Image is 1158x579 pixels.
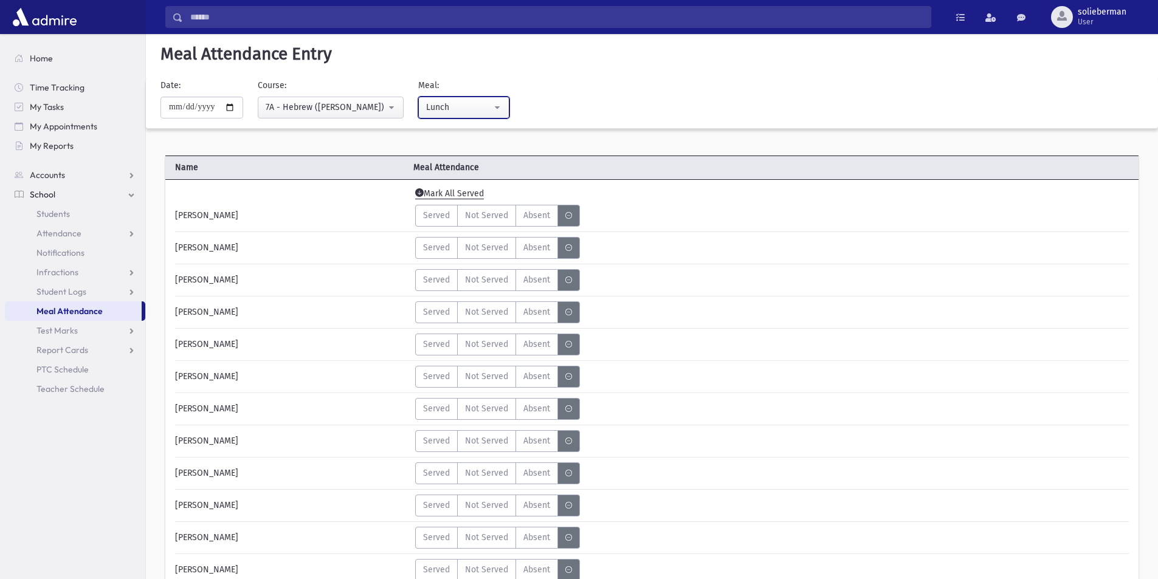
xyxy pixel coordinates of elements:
[36,208,70,219] span: Students
[175,531,238,544] span: [PERSON_NAME]
[30,121,97,132] span: My Appointments
[30,101,64,112] span: My Tasks
[5,301,142,321] a: Meal Attendance
[175,209,238,222] span: [PERSON_NAME]
[465,531,508,544] span: Not Served
[465,241,508,254] span: Not Served
[423,499,450,512] span: Served
[175,338,238,351] span: [PERSON_NAME]
[465,370,508,383] span: Not Served
[175,467,238,479] span: [PERSON_NAME]
[465,563,508,576] span: Not Served
[5,340,145,360] a: Report Cards
[258,97,404,118] button: 7A - Hebrew (Mrs. Baum)
[1078,7,1126,17] span: solieberman
[5,49,145,68] a: Home
[415,269,580,291] div: MeaStatus
[175,370,238,383] span: [PERSON_NAME]
[418,79,439,92] label: Meal:
[183,6,931,28] input: Search
[5,204,145,224] a: Students
[5,321,145,340] a: Test Marks
[5,185,145,204] a: School
[36,364,89,375] span: PTC Schedule
[175,499,238,512] span: [PERSON_NAME]
[523,209,550,222] span: Absent
[36,228,81,239] span: Attendance
[415,495,580,516] div: MeaStatus
[423,434,450,447] span: Served
[30,170,65,180] span: Accounts
[415,205,580,227] div: MeaStatus
[1078,17,1126,27] span: User
[465,338,508,351] span: Not Served
[36,325,78,336] span: Test Marks
[5,78,145,97] a: Time Tracking
[523,434,550,447] span: Absent
[30,140,74,151] span: My Reports
[523,467,550,479] span: Absent
[418,97,509,118] button: Lunch
[5,224,145,243] a: Attendance
[30,82,84,93] span: Time Tracking
[5,136,145,156] a: My Reports
[10,5,80,29] img: AdmirePro
[175,434,238,447] span: [PERSON_NAME]
[36,383,105,394] span: Teacher Schedule
[465,306,508,318] span: Not Served
[465,209,508,222] span: Not Served
[415,334,580,355] div: MeaStatus
[423,209,450,222] span: Served
[5,379,145,399] a: Teacher Schedule
[523,563,550,576] span: Absent
[523,370,550,383] span: Absent
[30,53,53,64] span: Home
[523,241,550,254] span: Absent
[465,467,508,479] span: Not Served
[175,273,238,286] span: [PERSON_NAME]
[423,531,450,544] span: Served
[36,247,84,258] span: Notifications
[415,188,484,199] span: Mark All Served
[465,434,508,447] span: Not Served
[423,306,450,318] span: Served
[5,282,145,301] a: Student Logs
[5,243,145,262] a: Notifications
[523,306,550,318] span: Absent
[415,462,580,484] div: MeaStatus
[258,79,286,92] label: Course:
[415,430,580,452] div: MeaStatus
[426,101,492,114] div: Lunch
[165,161,408,174] span: Name
[5,97,145,117] a: My Tasks
[36,306,103,317] span: Meal Attendance
[423,273,450,286] span: Served
[415,366,580,388] div: MeaStatus
[523,402,550,415] span: Absent
[423,241,450,254] span: Served
[175,402,238,415] span: [PERSON_NAME]
[465,402,508,415] span: Not Served
[160,79,181,92] label: Date:
[423,467,450,479] span: Served
[36,344,88,355] span: Report Cards
[30,189,55,200] span: School
[5,117,145,136] a: My Appointments
[5,165,145,185] a: Accounts
[423,402,450,415] span: Served
[175,241,238,254] span: [PERSON_NAME]
[423,370,450,383] span: Served
[415,237,580,259] div: MeaStatus
[408,161,652,174] span: Meal Attendance
[523,273,550,286] span: Absent
[36,286,86,297] span: Student Logs
[5,262,145,282] a: Infractions
[5,360,145,379] a: PTC Schedule
[523,531,550,544] span: Absent
[175,306,238,318] span: [PERSON_NAME]
[465,273,508,286] span: Not Served
[36,267,78,278] span: Infractions
[465,499,508,512] span: Not Served
[266,101,386,114] div: 7A - Hebrew ([PERSON_NAME])
[423,338,450,351] span: Served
